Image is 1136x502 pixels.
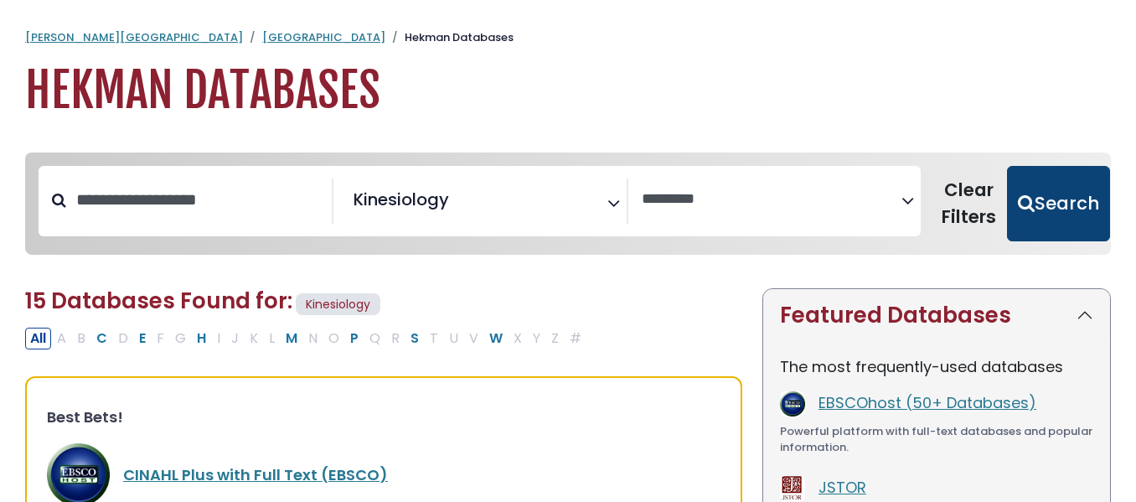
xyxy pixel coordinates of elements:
button: All [25,328,51,349]
a: EBSCOhost (50+ Databases) [818,392,1036,413]
a: [PERSON_NAME][GEOGRAPHIC_DATA] [25,29,243,45]
li: Hekman Databases [385,29,514,46]
textarea: Search [452,196,464,214]
li: Kinesiology [347,187,449,212]
button: Submit for Search Results [1007,166,1110,241]
span: Kinesiology [296,293,380,316]
input: Search database by title or keyword [66,186,332,214]
h3: Best Bets! [47,408,720,427]
button: Filter Results H [192,328,211,349]
button: Filter Results C [91,328,112,349]
div: Alpha-list to filter by first letter of database name [25,327,588,348]
span: 15 Databases Found for: [25,286,292,316]
p: The most frequently-used databases [780,355,1093,378]
h1: Hekman Databases [25,63,1111,119]
button: Filter Results P [345,328,364,349]
button: Featured Databases [763,289,1110,342]
button: Filter Results E [134,328,151,349]
span: Kinesiology [354,187,449,212]
nav: Search filters [25,153,1111,255]
a: CINAHL Plus with Full Text (EBSCO) [123,464,388,485]
button: Filter Results W [484,328,508,349]
div: Powerful platform with full-text databases and popular information. [780,423,1093,456]
a: JSTOR [818,477,866,498]
textarea: Search [642,191,902,209]
button: Clear Filters [931,166,1007,241]
a: [GEOGRAPHIC_DATA] [262,29,385,45]
nav: breadcrumb [25,29,1111,46]
button: Filter Results S [405,328,424,349]
button: Filter Results M [281,328,302,349]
